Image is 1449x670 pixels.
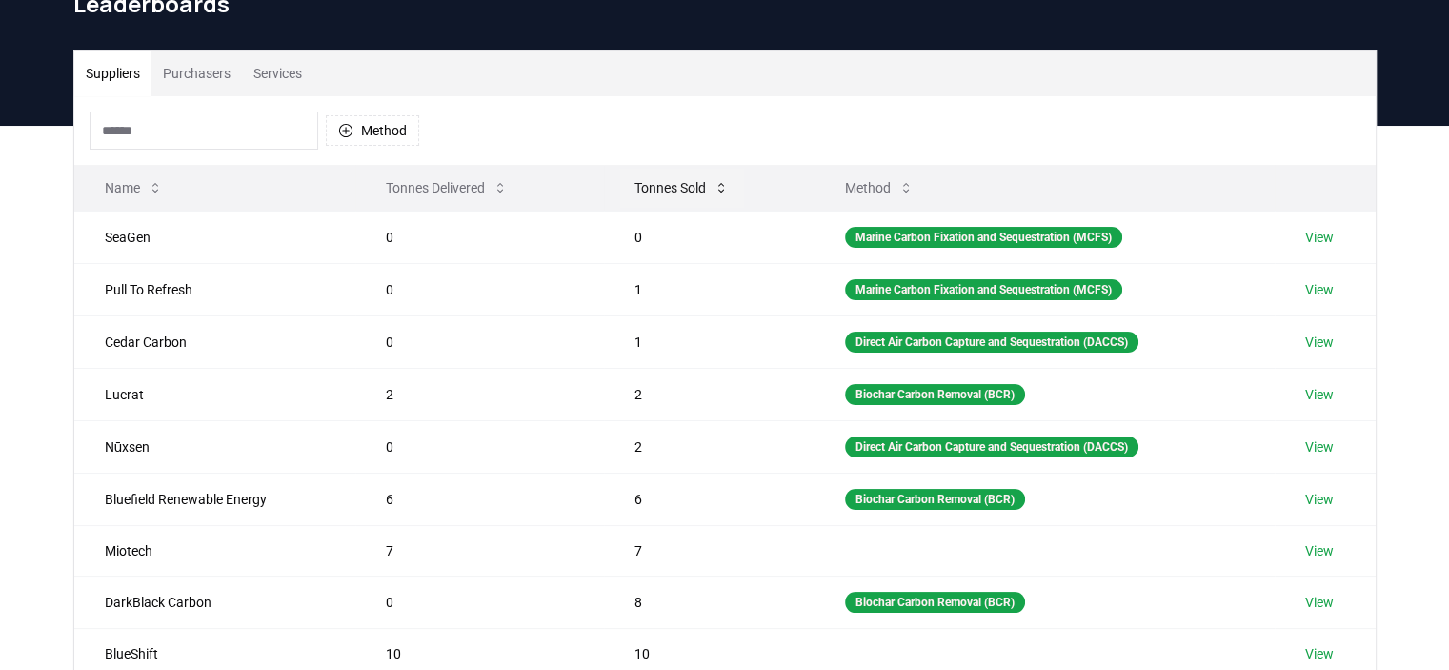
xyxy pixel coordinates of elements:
td: Bluefield Renewable Energy [74,473,356,525]
div: Biochar Carbon Removal (BCR) [845,592,1025,613]
td: 6 [355,473,603,525]
button: Services [242,51,313,96]
div: Direct Air Carbon Capture and Sequestration (DACCS) [845,332,1138,353]
button: Suppliers [74,51,151,96]
div: Marine Carbon Fixation and Sequestration (MCFS) [845,227,1122,248]
td: Miotech [74,525,356,576]
td: Lucrat [74,368,356,420]
button: Method [830,169,929,207]
button: Purchasers [151,51,242,96]
td: 0 [355,420,603,473]
td: DarkBlack Carbon [74,576,356,628]
td: 7 [355,525,603,576]
a: View [1305,437,1334,457]
td: 0 [355,576,603,628]
a: View [1305,228,1334,247]
a: View [1305,385,1334,404]
td: 1 [604,315,815,368]
div: Biochar Carbon Removal (BCR) [845,384,1025,405]
td: 2 [604,420,815,473]
a: View [1305,490,1334,509]
td: 0 [355,315,603,368]
a: View [1305,644,1334,663]
div: Direct Air Carbon Capture and Sequestration (DACCS) [845,437,1138,457]
td: SeaGen [74,211,356,263]
td: Nūxsen [74,420,356,473]
button: Method [326,115,419,146]
td: 8 [604,576,815,628]
div: Marine Carbon Fixation and Sequestration (MCFS) [845,279,1122,300]
td: 2 [355,368,603,420]
a: View [1305,593,1334,612]
td: 2 [604,368,815,420]
td: Pull To Refresh [74,263,356,315]
button: Name [90,169,178,207]
td: 0 [604,211,815,263]
td: 6 [604,473,815,525]
button: Tonnes Sold [619,169,744,207]
div: Biochar Carbon Removal (BCR) [845,489,1025,510]
a: View [1305,280,1334,299]
td: Cedar Carbon [74,315,356,368]
a: View [1305,541,1334,560]
td: 0 [355,263,603,315]
button: Tonnes Delivered [371,169,523,207]
a: View [1305,333,1334,352]
td: 1 [604,263,815,315]
td: 0 [355,211,603,263]
td: 7 [604,525,815,576]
